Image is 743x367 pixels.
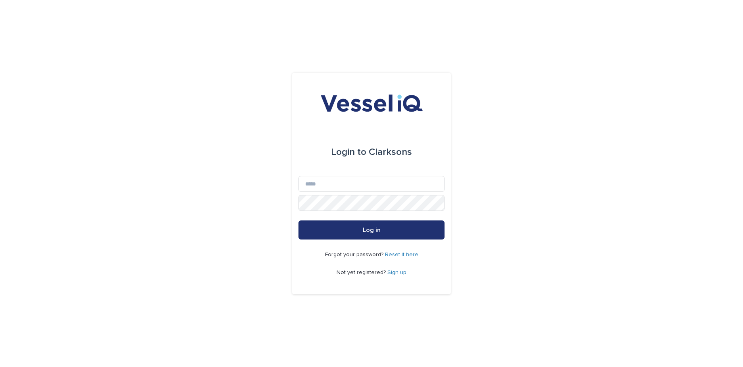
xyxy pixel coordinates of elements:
[385,252,418,257] a: Reset it here
[337,270,387,275] span: Not yet registered?
[325,252,385,257] span: Forgot your password?
[331,141,412,163] div: Clarksons
[331,147,366,157] span: Login to
[298,220,445,240] button: Log in
[363,227,381,233] span: Log in
[387,270,406,275] a: Sign up
[320,92,423,116] img: DY2harLS7Ky7oFY6OHCp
